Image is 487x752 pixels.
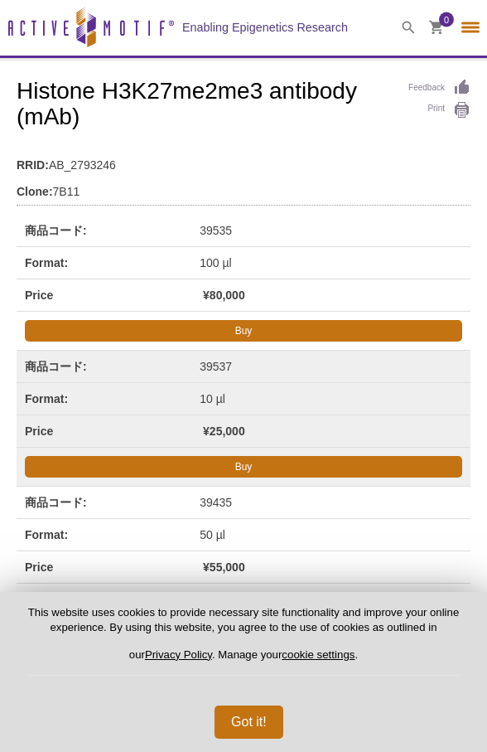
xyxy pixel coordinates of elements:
td: 39435 [17,487,470,519]
td: 10 µl [17,383,470,415]
strong: ¥55,000 [203,560,378,575]
a: Buy [25,320,462,342]
h1: Histone H3K27me2me3 antibody (mAb) [17,79,470,132]
strong: ¥25,000 [203,424,378,439]
a: Privacy Policy [145,648,212,661]
button: Got it! [215,706,283,739]
td: 7B11 [17,174,470,201]
td: AB_2793246 [17,148,470,174]
strong: 商品コード: [25,223,200,238]
strong: 商品コード: [25,495,200,510]
strong: Format: [25,527,200,542]
td: 100 µl [17,247,470,279]
strong: 商品コード: [25,359,200,374]
p: This website uses cookies to provide necessary site functionality and improve your online experie... [27,605,460,676]
strong: Clone: [17,184,53,199]
a: Feedback [408,79,470,97]
td: 50 µl [17,519,470,551]
td: 39537 [17,351,470,383]
span: 0 [444,12,449,27]
strong: RRID: [17,158,49,172]
button: cookie settings [282,648,354,661]
a: 0 [429,21,444,38]
strong: Format: [25,255,200,270]
a: Buy [25,456,462,478]
strong: Format: [25,391,200,406]
h2: Enabling Epigenetics Research [182,20,348,35]
a: Print [408,101,470,119]
td: 39535 [17,215,470,247]
strong: ¥80,000 [203,288,378,303]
